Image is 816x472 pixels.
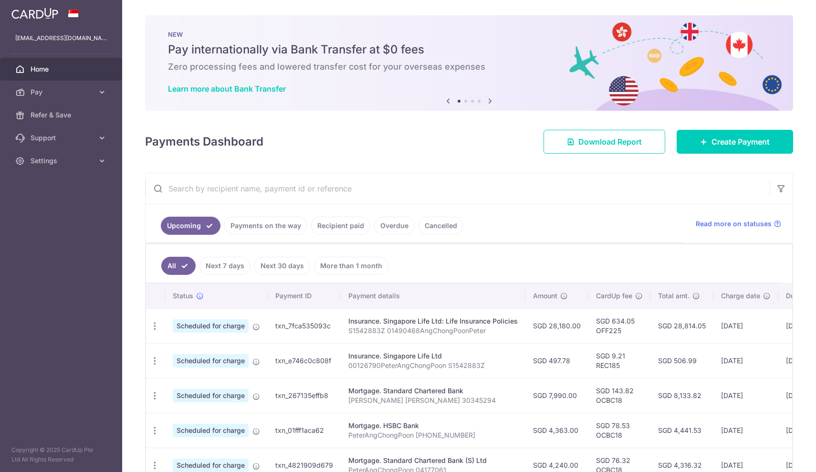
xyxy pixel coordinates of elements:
a: Cancelled [418,217,463,235]
span: Charge date [721,291,760,301]
p: PeterAngChongPoon [PHONE_NUMBER] [348,430,518,440]
span: Support [31,133,94,143]
a: Download Report [544,130,665,154]
span: Scheduled for charge [173,389,249,402]
td: SGD 28,814.05 [650,308,713,343]
td: SGD 4,363.00 [525,413,588,448]
span: Total amt. [658,291,690,301]
td: SGD 78.53 OCBC18 [588,413,650,448]
td: SGD 9.21 REC185 [588,343,650,378]
span: Status [173,291,193,301]
span: Scheduled for charge [173,424,249,437]
span: Home [31,64,94,74]
span: Amount [533,291,557,301]
div: Mortgage. HSBC Bank [348,421,518,430]
span: Scheduled for charge [173,319,249,333]
td: txn_01fff1aca62 [268,413,341,448]
td: [DATE] [713,413,778,448]
td: [DATE] [713,308,778,343]
a: Learn more about Bank Transfer [168,84,286,94]
div: Mortgage. Standard Chartered Bank (S) Ltd [348,456,518,465]
td: SGD 506.99 [650,343,713,378]
h5: Pay internationally via Bank Transfer at $0 fees [168,42,770,57]
span: CardUp fee [596,291,632,301]
input: Search by recipient name, payment id or reference [146,173,770,204]
td: SGD 143.82 OCBC18 [588,378,650,413]
td: [DATE] [713,343,778,378]
a: Upcoming [161,217,220,235]
span: Due date [786,291,815,301]
span: Pay [31,87,94,97]
p: S1542883Z 01490468AngChongPoonPeter [348,326,518,336]
td: SGD 634.05 OFF225 [588,308,650,343]
span: Create Payment [711,136,770,147]
span: Read more on statuses [696,219,772,229]
a: Next 7 days [199,257,251,275]
a: Create Payment [677,130,793,154]
div: Insurance. Singapore Life Ltd [348,351,518,361]
td: txn_267135effb8 [268,378,341,413]
a: Read more on statuses [696,219,781,229]
span: Refer & Save [31,110,94,120]
td: SGD 28,180.00 [525,308,588,343]
span: Scheduled for charge [173,459,249,472]
th: Payment ID [268,283,341,308]
h6: Zero processing fees and lowered transfer cost for your overseas expenses [168,61,770,73]
div: Insurance. Singapore Life Ltd: Life Insurance Policies [348,316,518,326]
a: Payments on the way [224,217,307,235]
td: txn_7fca535093c [268,308,341,343]
span: Scheduled for charge [173,354,249,367]
p: [PERSON_NAME] [PERSON_NAME] 30345294 [348,396,518,405]
td: SGD 7,990.00 [525,378,588,413]
a: All [161,257,196,275]
span: Settings [31,156,94,166]
p: [EMAIL_ADDRESS][DOMAIN_NAME] [15,33,107,43]
p: NEW [168,31,770,38]
td: SGD 4,441.53 [650,413,713,448]
th: Payment details [341,283,525,308]
h4: Payments Dashboard [145,133,263,150]
img: Bank transfer banner [145,15,793,111]
p: 00126790PeterAngChongPoon S1542883Z [348,361,518,370]
div: Mortgage. Standard Chartered Bank [348,386,518,396]
span: Download Report [578,136,642,147]
a: Next 30 days [254,257,310,275]
a: More than 1 month [314,257,388,275]
td: [DATE] [713,378,778,413]
td: SGD 8,133.82 [650,378,713,413]
td: SGD 497.78 [525,343,588,378]
a: Overdue [374,217,415,235]
td: txn_e746c0c808f [268,343,341,378]
img: CardUp [11,8,58,19]
a: Recipient paid [311,217,370,235]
